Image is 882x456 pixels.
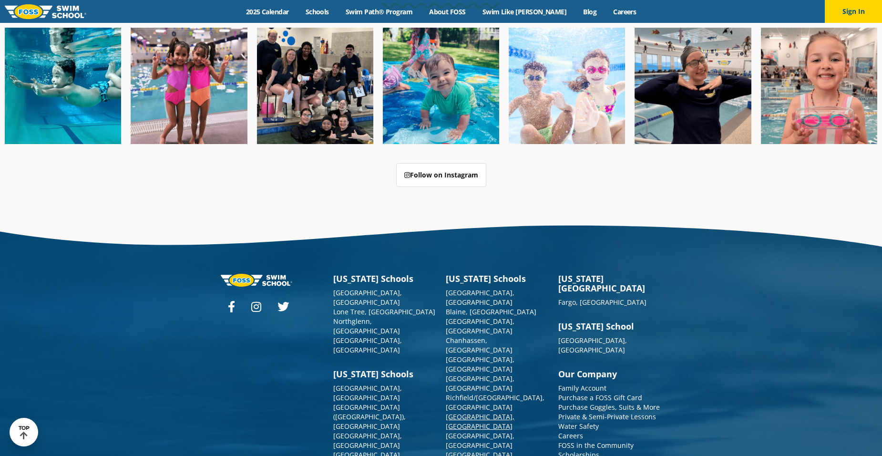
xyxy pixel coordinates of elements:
[337,7,420,16] a: Swim Path® Program
[446,412,514,431] a: [GEOGRAPHIC_DATA], [GEOGRAPHIC_DATA]
[333,369,436,379] h3: [US_STATE] Schools
[131,28,247,144] img: Fa25-Website-Images-8-600x600.jpg
[5,28,121,144] img: Fa25-Website-Images-1-600x600.png
[558,383,606,393] a: Family Account
[446,355,514,373] a: [GEOGRAPHIC_DATA], [GEOGRAPHIC_DATA]
[257,28,373,144] img: Fa25-Website-Images-2-600x600.png
[575,7,605,16] a: Blog
[333,288,402,307] a: [GEOGRAPHIC_DATA], [GEOGRAPHIC_DATA]
[221,274,292,287] img: Foss-logo-horizontal-white.svg
[446,288,514,307] a: [GEOGRAPHIC_DATA], [GEOGRAPHIC_DATA]
[297,7,337,16] a: Schools
[474,7,575,16] a: Swim Like [PERSON_NAME]
[635,28,751,144] img: Fa25-Website-Images-9-600x600.jpg
[421,7,474,16] a: About FOSS
[446,393,544,412] a: Richfield/[GEOGRAPHIC_DATA], [GEOGRAPHIC_DATA]
[5,4,86,19] img: FOSS Swim School Logo
[558,403,660,412] a: Purchase Goggles, Suits & More
[558,412,656,421] a: Private & Semi-Private Lessons
[558,336,627,354] a: [GEOGRAPHIC_DATA], [GEOGRAPHIC_DATA]
[333,274,436,283] h3: [US_STATE] Schools
[333,336,402,354] a: [GEOGRAPHIC_DATA], [GEOGRAPHIC_DATA]
[333,383,402,402] a: [GEOGRAPHIC_DATA], [GEOGRAPHIC_DATA]
[558,369,661,379] h3: Our Company
[383,28,499,144] img: Fa25-Website-Images-600x600.png
[446,431,514,450] a: [GEOGRAPHIC_DATA], [GEOGRAPHIC_DATA]
[333,307,435,316] a: Lone Tree, [GEOGRAPHIC_DATA]
[333,317,400,335] a: Northglenn, [GEOGRAPHIC_DATA]
[558,393,642,402] a: Purchase a FOSS Gift Card
[446,307,536,316] a: Blaine, [GEOGRAPHIC_DATA]
[19,425,30,440] div: TOP
[558,422,599,431] a: Water Safety
[333,431,402,450] a: [GEOGRAPHIC_DATA], [GEOGRAPHIC_DATA]
[446,336,513,354] a: Chanhassen, [GEOGRAPHIC_DATA]
[446,317,514,335] a: [GEOGRAPHIC_DATA], [GEOGRAPHIC_DATA]
[237,7,297,16] a: 2025 Calendar
[558,431,583,440] a: Careers
[396,163,486,187] a: Follow on Instagram
[558,441,634,450] a: FOSS in the Community
[558,321,661,331] h3: [US_STATE] School
[333,403,406,431] a: [GEOGRAPHIC_DATA] ([GEOGRAPHIC_DATA]), [GEOGRAPHIC_DATA]
[761,28,877,144] img: Fa25-Website-Images-14-600x600.jpg
[558,298,646,307] a: Fargo, [GEOGRAPHIC_DATA]
[446,374,514,393] a: [GEOGRAPHIC_DATA], [GEOGRAPHIC_DATA]
[605,7,645,16] a: Careers
[558,274,661,293] h3: [US_STATE][GEOGRAPHIC_DATA]
[509,28,625,144] img: FCC_FOSS_GeneralShoot_May_FallCampaign_lowres-9556-600x600.jpg
[446,274,549,283] h3: [US_STATE] Schools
